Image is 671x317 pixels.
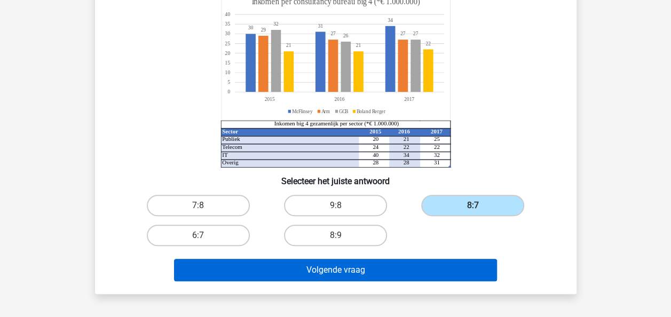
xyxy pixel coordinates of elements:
[174,259,497,281] button: Volgende vraag
[430,128,442,134] tspan: 2017
[403,159,409,165] tspan: 28
[222,128,238,134] tspan: Sector
[318,23,323,29] tspan: 31
[373,144,378,150] tspan: 24
[284,195,387,216] label: 9:8
[433,136,439,142] tspan: 25
[398,128,409,134] tspan: 2016
[373,136,378,142] tspan: 20
[433,152,439,158] tspan: 32
[343,33,348,39] tspan: 26
[373,152,378,158] tspan: 40
[227,79,230,85] tspan: 5
[112,168,559,186] h6: Selecteer het juiste antwoord
[373,159,378,165] tspan: 28
[147,195,250,216] label: 7:8
[225,60,230,66] tspan: 15
[286,42,360,49] tspan: 2121
[225,21,230,27] tspan: 35
[222,159,239,165] tspan: Overig
[147,225,250,246] label: 6:7
[225,50,230,56] tspan: 20
[264,96,414,102] tspan: 201520162017
[274,120,399,127] tspan: Inkomen big 4 gezamenlijk per sector (*€ 1.000.000)
[222,144,242,150] tspan: Telecom
[321,108,330,114] tspan: Arm
[433,144,439,150] tspan: 22
[222,152,228,158] tspan: IT
[403,136,409,142] tspan: 21
[292,108,313,114] tspan: McFlinsey
[421,195,524,216] label: 8:7
[225,30,230,37] tspan: 30
[330,30,405,37] tspan: 2727
[425,40,430,46] tspan: 22
[388,17,393,23] tspan: 34
[339,108,349,114] tspan: GCB
[222,136,240,142] tspan: Publiek
[403,152,409,158] tspan: 34
[225,40,230,46] tspan: 25
[433,159,439,165] tspan: 31
[227,89,230,95] tspan: 0
[413,30,418,37] tspan: 27
[225,11,230,18] tspan: 40
[369,128,381,134] tspan: 2015
[284,225,387,246] label: 8:9
[403,144,409,150] tspan: 22
[260,27,265,33] tspan: 29
[357,108,386,114] tspan: Boland Rerger
[225,69,230,76] tspan: 10
[248,25,253,31] tspan: 30
[273,21,279,27] tspan: 32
